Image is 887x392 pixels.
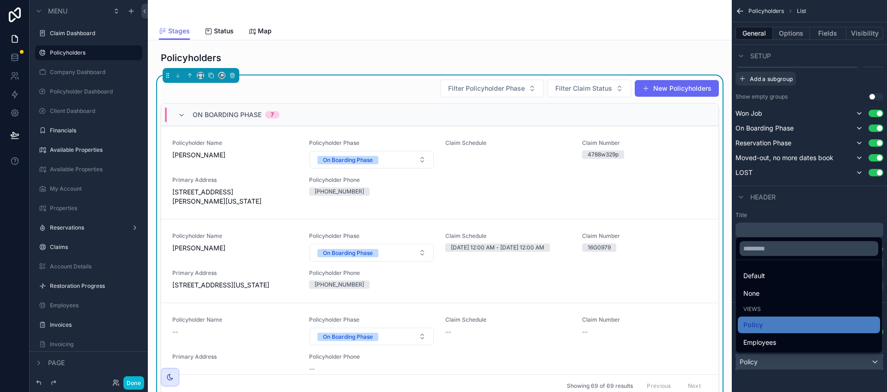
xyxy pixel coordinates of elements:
[310,151,434,168] button: Select Button
[323,156,373,164] div: On Boarding Phase
[309,176,435,184] span: Policyholder Phone
[172,176,298,184] span: Primary Address
[172,316,298,324] span: Policyholder Name
[445,232,571,240] span: Claim Schedule
[249,23,272,41] a: Map
[445,327,451,336] span: --
[582,316,708,324] span: Claim Number
[159,23,190,40] a: Stages
[172,150,298,160] span: [PERSON_NAME]
[172,187,298,206] span: [STREET_ADDRESS][PERSON_NAME][US_STATE]
[172,232,298,240] span: Policyholder Name
[309,353,435,361] span: Policyholder Phone
[588,243,611,252] div: 16G0979
[172,280,298,290] span: [STREET_ADDRESS][US_STATE]
[172,327,178,336] span: --
[172,243,298,253] span: [PERSON_NAME]
[193,110,261,119] span: On Boarding Phase
[567,382,633,390] span: Showing 69 of 69 results
[440,80,544,97] button: Select Button
[323,249,373,257] div: On Boarding Phase
[445,139,571,147] span: Claim Schedule
[310,244,434,261] button: Select Button
[588,150,619,159] div: 4788w329p
[172,139,298,147] span: Policyholder Name
[315,187,364,196] div: [PHONE_NUMBER]
[258,26,272,36] span: Map
[309,139,435,147] span: Policyholder Phase
[448,84,525,93] span: Filter Policyholder Phase
[309,269,435,277] span: Policyholder Phone
[309,316,435,324] span: Policyholder Phase
[205,23,234,41] a: Status
[161,303,718,386] a: Policyholder Name--Policyholder PhaseSelect ButtonClaim Schedule--Claim Number--Primary AddressPo...
[445,316,571,324] span: Claim Schedule
[547,80,631,97] button: Select Button
[172,353,298,361] span: Primary Address
[582,139,708,147] span: Claim Number
[582,232,708,240] span: Claim Number
[271,111,274,118] div: 7
[582,327,588,336] span: --
[555,84,612,93] span: Filter Claim Status
[168,26,190,36] span: Stages
[451,243,544,252] div: [DATE] 12:00 AM - [DATE] 12:00 AM
[323,333,373,341] div: On Boarding Phase
[315,280,364,289] div: [PHONE_NUMBER]
[635,80,719,97] button: New Policyholders
[161,219,718,303] a: Policyholder Name[PERSON_NAME]Policyholder PhaseSelect ButtonClaim Schedule[DATE] 12:00 AM - [DAT...
[309,364,315,373] span: --
[214,26,234,36] span: Status
[310,328,434,345] button: Select Button
[309,232,435,240] span: Policyholder Phase
[161,126,718,219] a: Policyholder Name[PERSON_NAME]Policyholder PhaseSelect ButtonClaim ScheduleClaim Number4788w329pP...
[172,269,298,277] span: Primary Address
